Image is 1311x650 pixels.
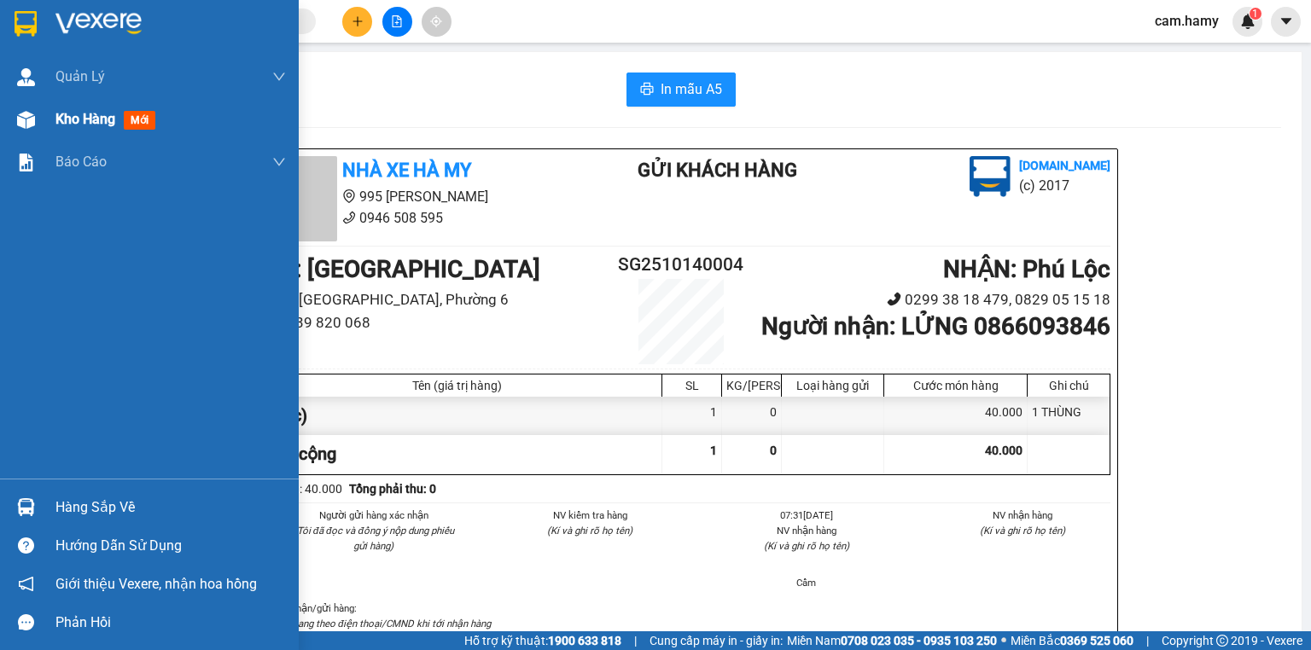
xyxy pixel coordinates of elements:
div: Loại hàng gửi [786,379,879,392]
span: 0 [770,444,777,457]
li: NV kiểm tra hàng [503,508,679,523]
span: notification [18,576,34,592]
li: 0946 508 595 [8,59,325,80]
span: Kho hàng [55,111,115,127]
b: Người nhận : LỬNG 0866093846 [761,312,1110,340]
button: aim [422,7,452,37]
div: Cước món hàng [889,379,1023,392]
div: 1 THÙNG [1028,397,1110,435]
span: | [634,631,637,650]
span: phone [342,211,356,224]
span: cam.hamy [1141,10,1232,32]
button: printerIn mẫu A5 [626,73,736,107]
img: logo-vxr [15,11,37,37]
span: message [18,614,34,630]
div: 40.000 [884,397,1028,435]
div: Hàng sắp về [55,495,286,520]
div: 1 [662,397,722,435]
h2: SG2510140004 [609,251,753,279]
div: KG/[PERSON_NAME] [726,379,777,392]
li: (c) 2017 [1019,175,1110,196]
span: caret-down [1279,14,1294,29]
b: Gửi khách hàng [638,160,797,181]
li: 02839 820 068 [252,311,609,334]
div: Hướng dẫn sử dụng [55,533,286,559]
span: environment [98,41,112,55]
span: | [1146,631,1149,650]
i: Vui lòng mang theo điện thoại/CMND khi tới nhận hàng [252,618,491,630]
i: (Kí và ghi rõ họ tên) [764,540,849,552]
button: file-add [382,7,412,37]
li: Người gửi hàng xác nhận [286,508,462,523]
b: Nhà Xe Hà My [98,11,227,32]
button: caret-down [1271,7,1301,37]
span: 40.000 [985,444,1023,457]
sup: 1 [1250,8,1261,20]
span: In mẫu A5 [661,78,722,100]
strong: 1900 633 818 [548,634,621,647]
li: 07:31[DATE] [719,508,894,523]
li: 0299 38 18 479, 0829 05 15 18 [753,288,1110,311]
span: Quản Lý [55,66,105,87]
div: Tên (giá trị hàng) [257,379,657,392]
img: solution-icon [17,154,35,171]
i: (Tôi đã đọc và đồng ý nộp dung phiếu gửi hàng) [294,525,454,552]
span: phone [887,292,901,306]
span: question-circle [18,537,34,554]
li: Cẩm [719,575,894,590]
span: Hỗ trợ kỹ thuật: [464,631,621,650]
span: mới [124,111,155,130]
button: plus [342,7,372,37]
span: Cung cấp máy in - giấy in: [650,631,783,650]
b: GỬI : [GEOGRAPHIC_DATA] [252,255,540,283]
img: logo.jpg [970,156,1011,197]
span: aim [430,15,442,27]
span: ⚪️ [1001,637,1006,644]
div: 0 [722,397,782,435]
li: 995 [PERSON_NAME] [8,38,325,59]
span: printer [640,82,654,98]
img: warehouse-icon [17,111,35,129]
span: Giới thiệu Vexere, nhận hoa hồng [55,573,257,595]
li: 974 [GEOGRAPHIC_DATA], Phường 6 [252,288,609,311]
span: file-add [391,15,403,27]
strong: 0369 525 060 [1060,634,1133,647]
div: SL [667,379,717,392]
b: [DOMAIN_NAME] [1019,159,1110,172]
i: (Kí và ghi rõ họ tên) [547,525,632,537]
li: 0946 508 595 [252,207,569,229]
li: NV nhận hàng [935,508,1111,523]
span: environment [342,189,356,203]
div: Phản hồi [55,610,286,635]
img: warehouse-icon [17,68,35,86]
span: Miền Bắc [1011,631,1133,650]
span: phone [98,62,112,76]
span: copyright [1216,635,1228,647]
span: 1 [1252,8,1258,20]
b: Tổng phải thu: 0 [349,482,436,496]
b: NHẬN : Phú Lộc [943,255,1110,283]
b: GỬI : [GEOGRAPHIC_DATA] [8,107,296,135]
b: Nhà Xe Hà My [342,160,471,181]
span: Báo cáo [55,151,107,172]
strong: 0708 023 035 - 0935 103 250 [841,634,997,647]
i: (Kí và ghi rõ họ tên) [980,525,1065,537]
li: NV nhận hàng [719,523,894,538]
div: Ghi chú [1032,379,1105,392]
img: warehouse-icon [17,498,35,516]
span: down [272,155,286,169]
img: icon-new-feature [1240,14,1256,29]
div: (Khác) [253,397,662,435]
span: down [272,70,286,84]
li: 995 [PERSON_NAME] [252,186,569,207]
span: plus [352,15,364,27]
span: 1 [710,444,717,457]
span: Miền Nam [787,631,997,650]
